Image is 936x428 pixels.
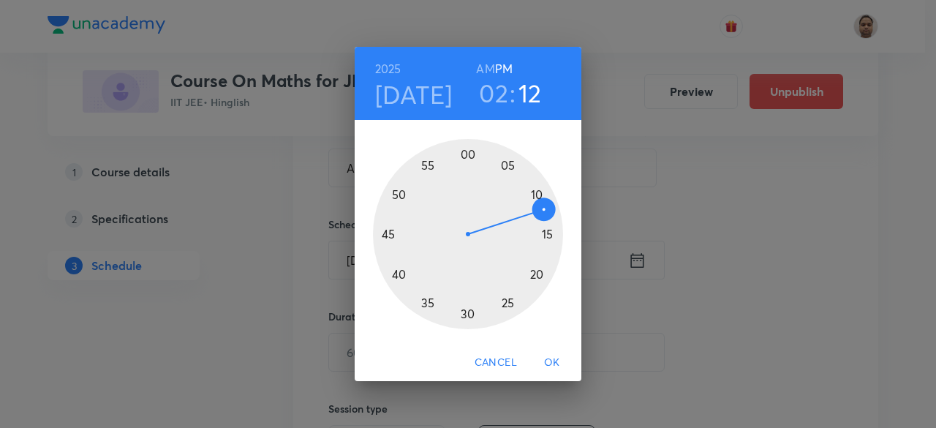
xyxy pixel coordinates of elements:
[375,59,401,79] button: 2025
[375,79,453,110] button: [DATE]
[479,78,508,108] button: 02
[510,78,516,108] h3: :
[518,78,542,108] button: 12
[535,353,570,372] span: OK
[469,349,523,376] button: Cancel
[495,59,513,79] button: PM
[529,349,575,376] button: OK
[475,353,517,372] span: Cancel
[476,59,494,79] button: AM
